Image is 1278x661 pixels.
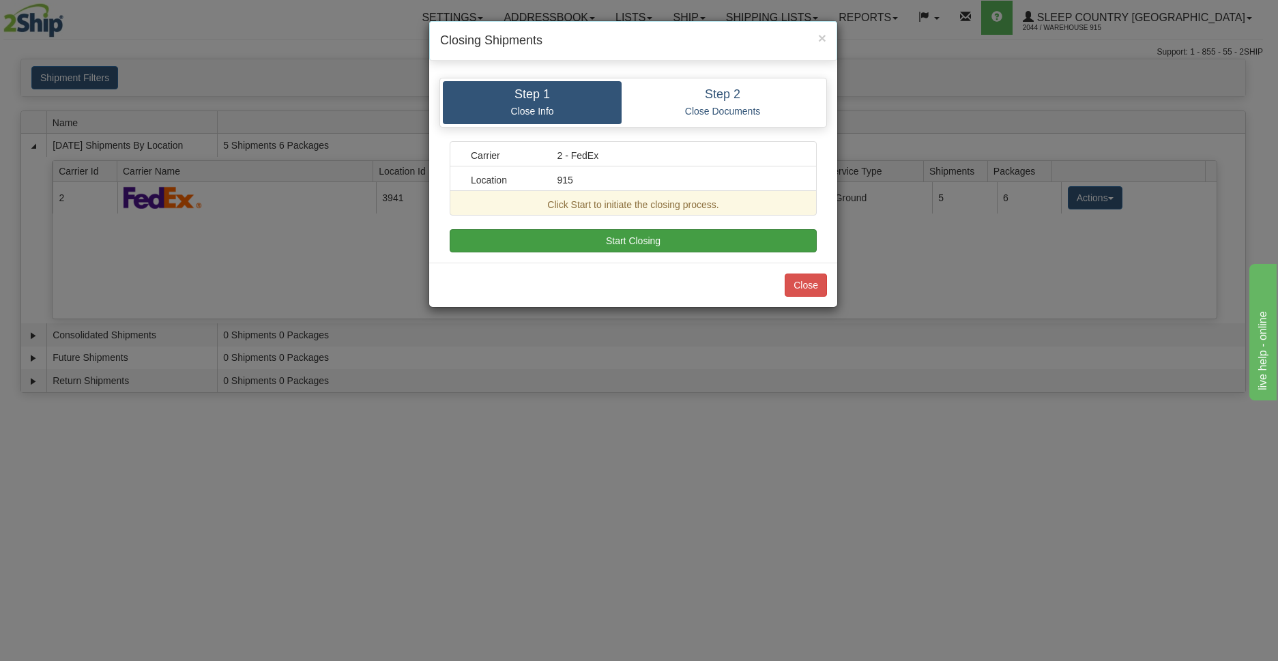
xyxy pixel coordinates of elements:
button: Close [818,31,826,45]
a: Step 2 Close Documents [622,81,824,124]
div: 2 - FedEx [547,149,807,162]
button: Start Closing [450,229,817,252]
div: Click Start to initiate the closing process. [461,198,806,211]
div: live help - online [10,8,126,25]
p: Close Documents [632,105,813,117]
h4: Closing Shipments [440,32,826,50]
h4: Step 1 [453,88,611,102]
button: Close [785,274,827,297]
div: 915 [547,173,807,187]
p: Close Info [453,105,611,117]
span: × [818,30,826,46]
a: Step 1 Close Info [443,81,622,124]
div: Location [461,173,547,187]
iframe: chat widget [1247,261,1277,400]
div: Carrier [461,149,547,162]
h4: Step 2 [632,88,813,102]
